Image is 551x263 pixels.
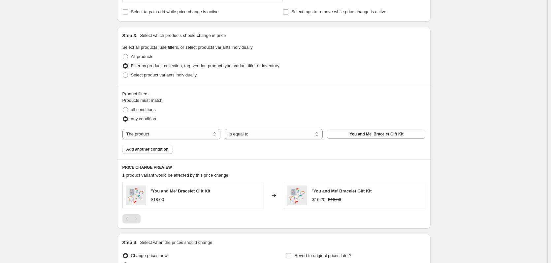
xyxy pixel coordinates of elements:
p: Select when the prices should change [140,239,212,246]
div: Product filters [122,91,425,97]
span: 'You and Me' Bracelet Gift Kit [349,131,404,137]
span: Revert to original prices later? [294,253,351,258]
span: all conditions [131,107,156,112]
span: All products [131,54,153,59]
span: Select tags to remove while price change is active [291,9,386,14]
span: Select all products, use filters, or select products variants individually [122,45,253,50]
div: $18.00 [151,196,164,203]
span: 1 product variant would be affected by this price change: [122,173,230,178]
h2: Step 4. [122,239,138,246]
p: Select which products should change in price [140,32,226,39]
h6: PRICE CHANGE PREVIEW [122,165,425,170]
span: Select tags to add while price change is active [131,9,219,14]
div: $16.20 [312,196,326,203]
span: Select product variants individually [131,73,197,77]
button: 'You and Me' Bracelet Gift Kit [327,130,425,139]
span: Add another condition [126,147,169,152]
span: 'You and Me' Bracelet Gift Kit [312,189,372,193]
h2: Step 3. [122,32,138,39]
span: Filter by product, collection, tag, vendor, product type, variant title, or inventory [131,63,279,68]
img: you-and-Me--Bracelet-Gift-Kit_80x.jpg [287,186,307,205]
button: Add another condition [122,145,173,154]
img: you-and-Me--Bracelet-Gift-Kit_80x.jpg [126,186,146,205]
span: 'You and Me' Bracelet Gift Kit [151,189,211,193]
nav: Pagination [122,214,141,223]
span: Change prices now [131,253,168,258]
span: Products must match: [122,98,164,103]
strike: $18.00 [328,196,341,203]
span: any condition [131,116,156,121]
